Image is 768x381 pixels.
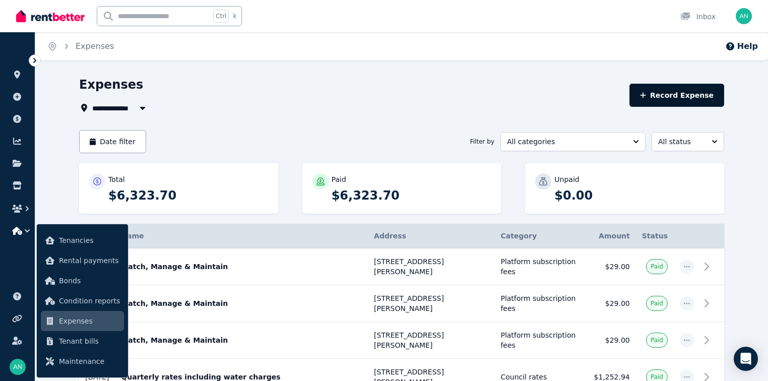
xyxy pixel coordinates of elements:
[41,291,124,311] a: Condition reports
[59,295,120,307] span: Condition reports
[41,230,124,250] a: Tenancies
[651,299,663,307] span: Paid
[554,174,579,184] p: Unpaid
[368,285,494,322] td: [STREET_ADDRESS][PERSON_NAME]
[41,271,124,291] a: Bonds
[494,248,588,285] td: Platform subscription fees
[588,224,636,248] th: Amount
[588,285,636,322] td: $29.00
[736,8,752,24] img: Andy Nguyen
[658,137,703,147] span: All status
[59,315,120,327] span: Expenses
[59,335,120,347] span: Tenant bills
[494,224,588,248] th: Category
[59,275,120,287] span: Bonds
[494,285,588,322] td: Platform subscription fees
[59,255,120,267] span: Rental payments
[629,84,724,107] button: Record Expense
[213,10,229,23] span: Ctrl
[500,132,646,151] button: All categories
[725,40,758,52] button: Help
[10,359,26,375] img: Andy Nguyen
[41,351,124,371] a: Maintenance
[121,335,362,345] p: Match, Manage & Maintain
[470,138,494,146] span: Filter by
[652,132,724,151] button: All status
[233,12,236,20] span: k
[636,224,674,248] th: Status
[41,311,124,331] a: Expenses
[108,187,268,204] p: $6,323.70
[332,174,346,184] p: Paid
[588,322,636,359] td: $29.00
[368,322,494,359] td: [STREET_ADDRESS][PERSON_NAME]
[651,373,663,381] span: Paid
[651,336,663,344] span: Paid
[59,234,120,246] span: Tenancies
[35,32,126,60] nav: Breadcrumb
[16,9,85,24] img: RentBetter
[59,355,120,367] span: Maintenance
[115,224,368,248] th: Name
[588,248,636,285] td: $29.00
[651,263,663,271] span: Paid
[79,130,146,153] button: Date filter
[332,187,491,204] p: $6,323.70
[41,250,124,271] a: Rental payments
[554,187,714,204] p: $0.00
[121,298,362,308] p: Match, Manage & Maintain
[76,41,114,51] a: Expenses
[368,224,494,248] th: Address
[41,331,124,351] a: Tenant bills
[108,174,125,184] p: Total
[368,248,494,285] td: [STREET_ADDRESS][PERSON_NAME]
[79,77,143,93] h1: Expenses
[507,137,625,147] span: All categories
[680,12,716,22] div: Inbox
[494,322,588,359] td: Platform subscription fees
[121,262,362,272] p: Match, Manage & Maintain
[734,347,758,371] div: Open Intercom Messenger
